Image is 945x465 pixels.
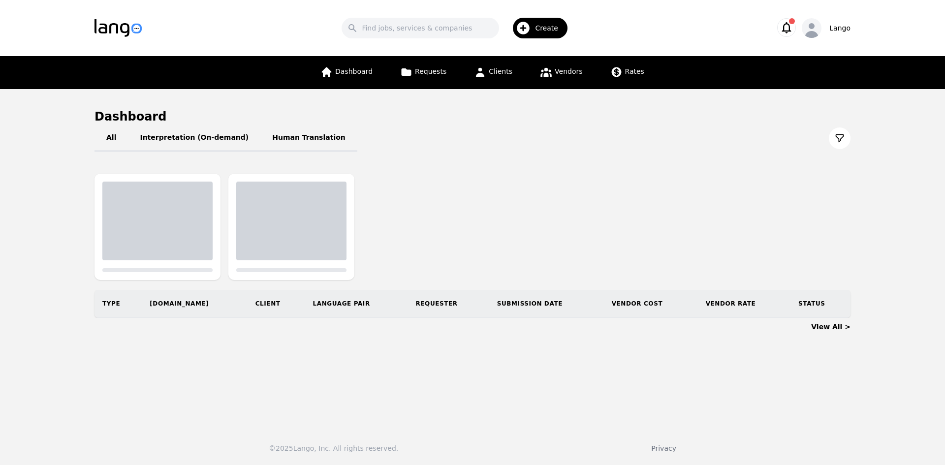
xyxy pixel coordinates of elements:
span: Dashboard [335,67,373,75]
input: Find jobs, services & companies [342,18,499,38]
span: Requests [415,67,446,75]
th: Requester [408,290,489,317]
button: All [94,124,128,152]
button: Create [499,14,573,42]
img: Logo [94,19,142,37]
button: Interpretation (On-demand) [128,124,260,152]
th: Status [790,290,850,317]
a: Vendors [534,56,588,89]
a: Dashboard [315,56,378,89]
a: Privacy [651,444,676,452]
th: Client [248,290,305,317]
th: Vendor Rate [698,290,790,317]
a: Clients [468,56,518,89]
span: Create [535,23,565,33]
span: Rates [625,67,644,75]
a: View All > [811,323,850,331]
th: [DOMAIN_NAME] [142,290,247,317]
a: Rates [604,56,650,89]
button: Human Translation [260,124,357,152]
div: © 2025 Lango, Inc. All rights reserved. [269,443,398,453]
button: Filter [829,127,850,149]
th: Submission Date [489,290,604,317]
a: Requests [394,56,452,89]
span: Clients [489,67,512,75]
th: Vendor Cost [604,290,698,317]
div: Lango [829,23,850,33]
th: Language Pair [305,290,408,317]
h1: Dashboard [94,109,850,124]
button: Lango [802,18,850,38]
span: Vendors [555,67,582,75]
th: Type [94,290,142,317]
